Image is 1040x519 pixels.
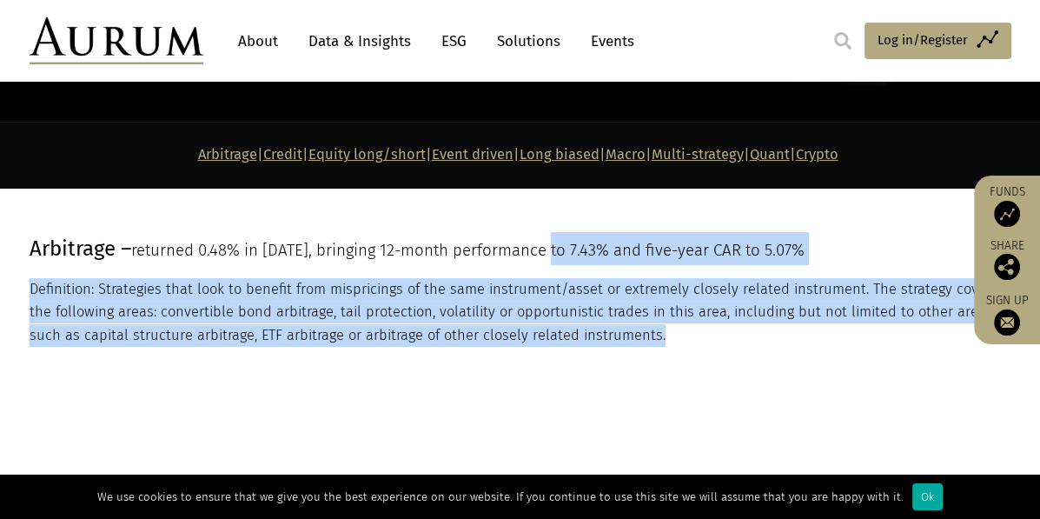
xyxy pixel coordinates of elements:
a: Multi-strategy [652,146,744,163]
a: Sign up [983,293,1031,336]
strong: | | | | | | | | [198,146,838,163]
a: Macro [606,146,646,163]
a: Quant [750,146,790,163]
a: ESG [433,25,475,57]
span: Arbitrage – [30,236,131,261]
div: Share [983,240,1031,280]
a: Data & Insights [300,25,420,57]
a: Credit [263,146,302,163]
img: Aurum [30,17,203,64]
a: Events [582,25,634,57]
a: Event driven [432,146,513,163]
a: Solutions [488,25,569,57]
a: Crypto [796,146,838,163]
img: Sign up to our newsletter [994,309,1020,336]
a: About [229,25,287,57]
a: Log in/Register [864,23,1011,59]
span: Log in/Register [878,30,968,50]
span: returned 0.48% in [DATE], bringing 12-month performance to 7.43% and five-year CAR to 5.07% [131,241,805,260]
div: Ok [912,483,943,510]
a: Funds [983,184,1031,227]
img: Share this post [994,254,1020,280]
img: Access Funds [994,201,1020,227]
p: Definition: Strategies that look to benefit from mispricings of the same instrument/asset or extr... [30,278,1007,347]
a: Arbitrage [198,146,257,163]
img: search.svg [834,32,851,50]
a: Equity long/short [308,146,426,163]
a: Long biased [520,146,599,163]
